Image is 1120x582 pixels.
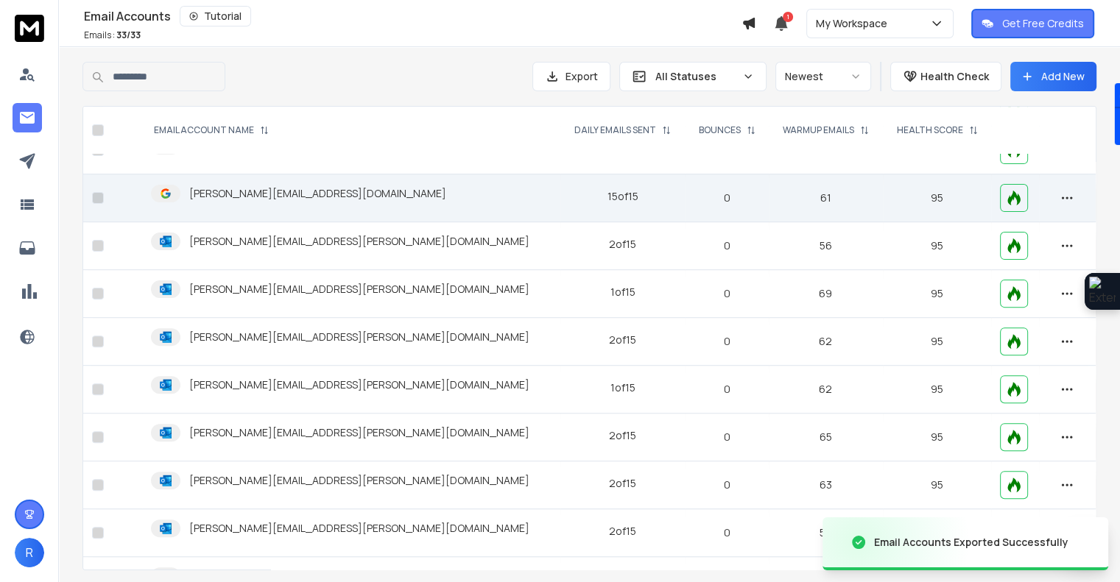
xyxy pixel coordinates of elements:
[609,476,636,491] div: 2 of 15
[883,366,992,414] td: 95
[189,186,446,201] p: [PERSON_NAME][EMAIL_ADDRESS][DOMAIN_NAME]
[84,29,141,41] p: Emails :
[1002,16,1084,31] p: Get Free Credits
[883,174,992,222] td: 95
[154,124,269,136] div: EMAIL ACCOUNT NAME
[84,6,742,26] div: Email Accounts
[694,430,759,444] p: 0
[15,538,44,567] button: R
[694,525,759,540] p: 0
[189,473,529,488] p: [PERSON_NAME][EMAIL_ADDRESS][PERSON_NAME][DOMAIN_NAME]
[609,333,636,347] div: 2 of 15
[783,12,793,22] span: 1
[699,124,741,136] p: BOUNCES
[816,16,893,31] p: My Workspace
[769,509,883,557] td: 57
[883,461,992,509] td: 95
[769,318,883,366] td: 62
[609,428,636,443] div: 2 of 15
[694,238,759,253] p: 0
[574,124,656,136] p: DAILY EMAILS SENT
[189,377,529,392] p: [PERSON_NAME][EMAIL_ADDRESS][PERSON_NAME][DOMAIN_NAME]
[920,69,989,84] p: Health Check
[694,286,759,301] p: 0
[610,380,635,395] div: 1 of 15
[694,382,759,397] p: 0
[897,124,963,136] p: HEALTH SCORE
[883,222,992,270] td: 95
[1089,277,1116,306] img: Extension Icon
[532,62,610,91] button: Export
[609,237,636,252] div: 2 of 15
[607,189,638,204] div: 15 of 15
[694,478,759,492] p: 0
[883,414,992,461] td: 95
[189,282,529,297] p: [PERSON_NAME][EMAIL_ADDRESS][PERSON_NAME][DOMAIN_NAME]
[769,270,883,318] td: 69
[783,124,854,136] p: WARMUP EMAILS
[694,191,759,205] p: 0
[971,9,1094,38] button: Get Free Credits
[769,222,883,270] td: 56
[180,6,251,26] button: Tutorial
[655,69,736,84] p: All Statuses
[769,366,883,414] td: 62
[189,425,529,440] p: [PERSON_NAME][EMAIL_ADDRESS][PERSON_NAME][DOMAIN_NAME]
[610,285,635,299] div: 1 of 15
[116,29,141,41] span: 33 / 33
[189,330,529,344] p: [PERSON_NAME][EMAIL_ADDRESS][PERSON_NAME][DOMAIN_NAME]
[769,174,883,222] td: 61
[883,270,992,318] td: 95
[883,318,992,366] td: 95
[769,461,883,509] td: 63
[769,414,883,461] td: 65
[874,535,1068,550] div: Email Accounts Exported Successfully
[1010,62,1096,91] button: Add New
[775,62,871,91] button: Newest
[189,521,529,536] p: [PERSON_NAME][EMAIL_ADDRESS][PERSON_NAME][DOMAIN_NAME]
[609,524,636,539] div: 2 of 15
[189,234,529,249] p: [PERSON_NAME][EMAIL_ADDRESS][PERSON_NAME][DOMAIN_NAME]
[694,334,759,349] p: 0
[890,62,1001,91] button: Health Check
